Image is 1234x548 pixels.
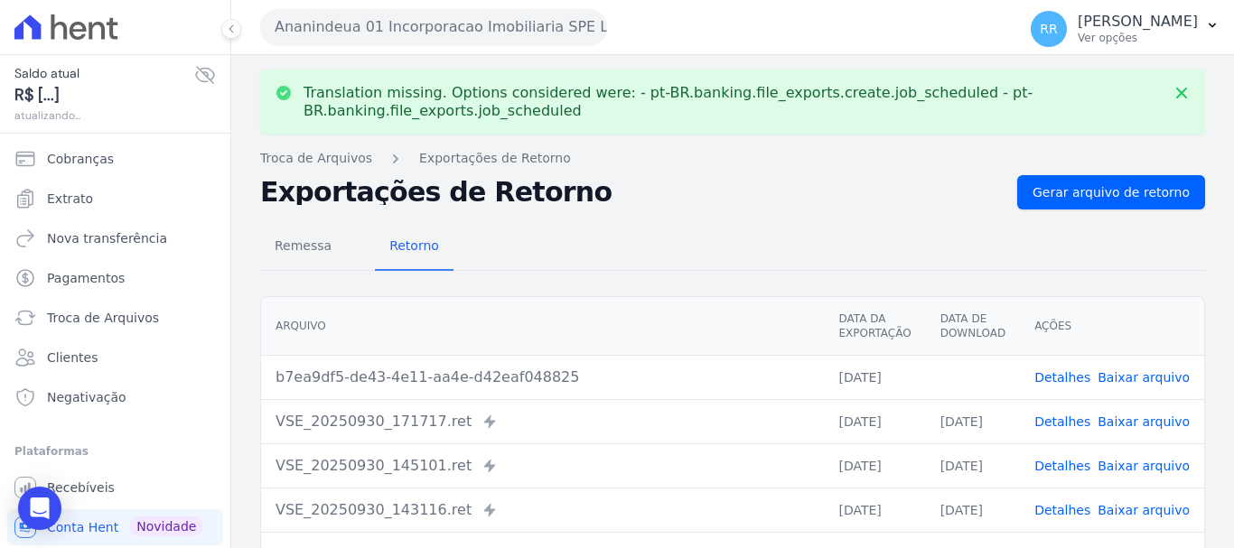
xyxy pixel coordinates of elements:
a: Clientes [7,339,223,376]
p: Ver opções [1078,31,1198,45]
span: Clientes [47,348,98,367]
div: VSE_20250930_145101.ret [276,455,809,477]
td: [DATE] [926,399,1020,443]
nav: Breadcrumb [260,149,1205,168]
a: Detalhes [1034,459,1090,473]
span: R$ [...] [14,83,194,107]
span: atualizando... [14,107,194,124]
a: Baixar arquivo [1098,503,1190,517]
th: Ações [1020,297,1204,356]
button: RR [PERSON_NAME] Ver opções [1016,4,1234,54]
th: Arquivo [261,297,824,356]
a: Remessa [260,224,346,271]
a: Troca de Arquivos [260,149,372,168]
span: Gerar arquivo de retorno [1033,183,1190,201]
a: Exportações de Retorno [419,149,571,168]
a: Extrato [7,181,223,217]
a: Detalhes [1034,414,1090,429]
span: Recebíveis [47,478,115,497]
a: Troca de Arquivos [7,300,223,336]
h2: Exportações de Retorno [260,180,1003,205]
td: [DATE] [824,399,925,443]
span: Retorno [379,228,450,264]
td: [DATE] [824,355,925,399]
span: RR [1040,23,1057,35]
th: Data da Exportação [824,297,925,356]
a: Detalhes [1034,370,1090,385]
p: [PERSON_NAME] [1078,13,1198,31]
div: VSE_20250930_143116.ret [276,499,809,521]
button: Ananindeua 01 Incorporacao Imobiliaria SPE LTDA [260,9,607,45]
th: Data de Download [926,297,1020,356]
span: Novidade [129,516,203,536]
a: Baixar arquivo [1098,459,1190,473]
span: Negativação [47,388,126,406]
td: [DATE] [824,488,925,532]
span: Extrato [47,190,93,208]
span: Nova transferência [47,229,167,247]
p: Translation missing. Options considered were: - pt-BR.banking.file_exports.create.job_scheduled -... [304,84,1162,120]
span: Cobranças [47,150,114,168]
a: Baixar arquivo [1098,414,1190,429]
span: Pagamentos [47,269,125,287]
span: Conta Hent [47,518,118,536]
div: Plataformas [14,441,216,462]
span: Troca de Arquivos [47,309,159,327]
td: [DATE] [926,488,1020,532]
a: Conta Hent Novidade [7,509,223,545]
a: Baixar arquivo [1098,370,1190,385]
a: Nova transferência [7,220,223,256]
span: Saldo atual [14,64,194,83]
td: [DATE] [926,443,1020,488]
a: Detalhes [1034,503,1090,517]
a: Recebíveis [7,469,223,506]
div: Open Intercom Messenger [18,487,61,530]
a: Negativação [7,379,223,415]
div: b7ea9df5-de43-4e11-aa4e-d42eaf048825 [276,367,809,388]
a: Gerar arquivo de retorno [1017,175,1205,209]
div: VSE_20250930_171717.ret [276,411,809,432]
a: Cobranças [7,141,223,177]
td: [DATE] [824,443,925,488]
a: Pagamentos [7,260,223,296]
span: Remessa [264,228,342,264]
a: Retorno [375,224,453,271]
